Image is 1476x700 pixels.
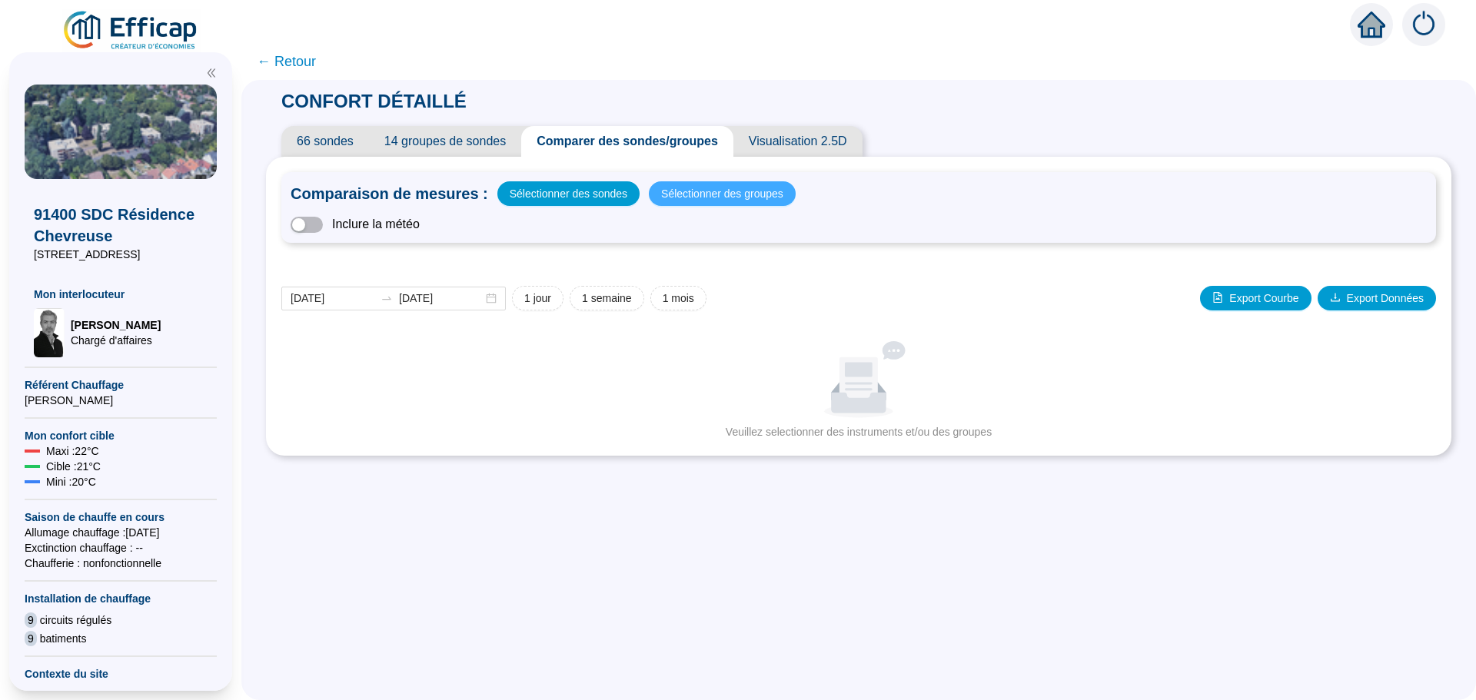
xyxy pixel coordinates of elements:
img: efficap energie logo [61,9,201,52]
span: Comparaison de mesures : [291,183,488,204]
span: [STREET_ADDRESS] [34,247,208,262]
span: home [1358,11,1385,38]
button: Sélectionner des sondes [497,181,640,206]
span: Exctinction chauffage : -- [25,540,217,556]
span: Cible : 21 °C [46,459,101,474]
span: Saison de chauffe en cours [25,509,217,525]
span: Sélectionner des groupes [661,183,783,204]
span: Allumage chauffage : [DATE] [25,525,217,540]
button: Export Courbe [1200,286,1311,310]
span: 91400 SDC Résidence Chevreuse [34,204,208,247]
span: 66 sondes [281,126,369,157]
div: Veuillez selectionner des instruments et/ou des groupes [288,424,1430,440]
span: 1 semaine [582,290,632,307]
span: Chaufferie : non fonctionnelle [25,556,217,571]
span: Contexte du site [25,666,217,682]
span: to [381,292,393,304]
span: Export Données [1347,290,1424,307]
button: 1 mois [650,286,706,310]
span: Visualisation 2.5D [733,126,863,157]
span: file-image [1212,292,1223,303]
span: [PERSON_NAME] [71,317,161,333]
img: alerts [1402,3,1445,46]
span: [PERSON_NAME] [25,393,217,408]
button: Export Données [1318,286,1436,310]
span: 1 jour [524,290,551,307]
span: Maxi : 22 °C [46,443,99,459]
span: 9 [25,612,37,628]
span: Mon confort cible [25,428,217,443]
span: swap-right [381,292,393,304]
button: 1 jour [512,286,563,310]
span: Mon interlocuteur [34,287,208,302]
input: Date de début [291,290,374,307]
input: Date de fin [399,290,483,307]
span: download [1330,292,1341,303]
span: batiments [40,631,87,646]
span: Inclure la météo [332,215,420,234]
span: Chargé d'affaires [71,333,161,348]
span: circuits régulés [40,612,111,628]
span: Export Courbe [1229,290,1298,307]
span: 1 mois [663,290,694,307]
span: Mini : 20 °C [46,474,96,489]
span: 14 groupes de sondes [369,126,521,157]
button: Sélectionner des groupes [649,181,796,206]
span: Référent Chauffage [25,377,217,393]
img: Chargé d'affaires [34,308,65,357]
button: 1 semaine [570,286,644,310]
span: 9 [25,631,37,646]
span: Sélectionner des sondes [510,183,627,204]
span: double-left [206,68,217,78]
span: CONFORT DÉTAILLÉ [266,91,482,111]
span: Comparer des sondes/groupes [521,126,733,157]
span: ← Retour [257,51,316,72]
span: Installation de chauffage [25,591,217,606]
